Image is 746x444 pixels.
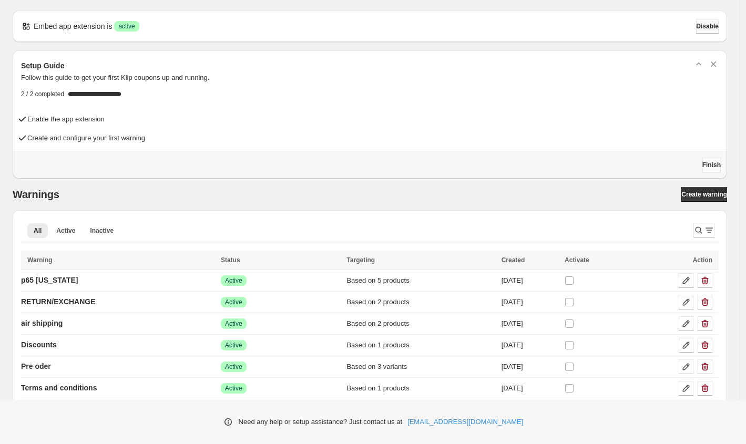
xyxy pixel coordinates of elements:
[502,383,558,394] div: [DATE]
[702,158,721,172] button: Finish
[225,363,242,371] span: Active
[502,297,558,307] div: [DATE]
[346,383,495,394] div: Based on 1 products
[21,361,51,371] p: Pre oder
[681,190,727,199] span: Create warning
[21,336,57,353] a: Discounts
[221,256,240,264] span: Status
[21,293,96,310] a: RETURN/EXCHANGE
[693,223,714,238] button: Search and filter results
[225,341,242,349] span: Active
[21,318,63,328] p: air shipping
[118,22,135,30] span: active
[21,60,64,71] h3: Setup Guide
[502,318,558,329] div: [DATE]
[502,275,558,286] div: [DATE]
[502,340,558,350] div: [DATE]
[346,362,495,372] div: Based on 3 variants
[696,22,719,30] span: Disable
[565,256,589,264] span: Activate
[225,319,242,328] span: Active
[21,315,63,332] a: air shipping
[21,379,97,396] a: Terms and conditions
[502,362,558,372] div: [DATE]
[21,90,64,98] span: 2 / 2 completed
[346,297,495,307] div: Based on 2 products
[21,275,78,285] p: p65 [US_STATE]
[693,256,712,264] span: Action
[346,275,495,286] div: Based on 5 products
[702,161,721,169] span: Finish
[225,298,242,306] span: Active
[27,256,53,264] span: Warning
[696,19,719,34] button: Disable
[225,276,242,285] span: Active
[21,358,51,375] a: Pre oder
[225,384,242,393] span: Active
[56,226,75,235] span: Active
[21,383,97,393] p: Terms and conditions
[407,417,523,427] a: [EMAIL_ADDRESS][DOMAIN_NAME]
[27,114,105,125] h4: Enable the app extension
[21,272,78,288] a: p65 [US_STATE]
[21,339,57,350] p: Discounts
[346,256,375,264] span: Targeting
[34,226,42,235] span: All
[21,296,96,307] p: RETURN/EXCHANGE
[346,318,495,329] div: Based on 2 products
[681,187,727,202] a: Create warning
[21,73,719,83] p: Follow this guide to get your first Klip coupons up and running.
[27,133,145,143] h4: Create and configure your first warning
[34,21,112,32] p: Embed app extension is
[13,188,59,201] h2: Warnings
[502,256,525,264] span: Created
[346,340,495,350] div: Based on 1 products
[90,226,114,235] span: Inactive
